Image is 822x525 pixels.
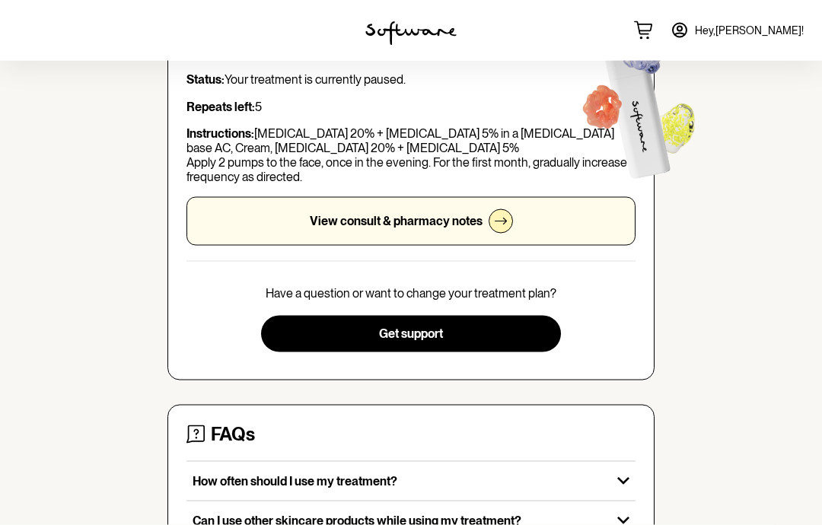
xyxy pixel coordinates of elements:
strong: Repeats left: [186,100,255,114]
h4: FAQs [211,424,255,446]
span: Hey, [PERSON_NAME] ! [695,24,804,37]
p: [MEDICAL_DATA] 20% + [MEDICAL_DATA] 5% in a [MEDICAL_DATA] base AC, Cream, [MEDICAL_DATA] 20% + [... [186,126,636,185]
span: Get support [379,326,443,341]
img: software logo [365,21,457,46]
p: 5 [186,100,636,114]
strong: Status: [186,72,225,87]
p: How often should I use my treatment? [193,474,605,488]
p: View consult & pharmacy notes [310,214,483,228]
strong: Instructions: [186,126,254,141]
button: Get support [261,316,560,352]
a: Hey,[PERSON_NAME]! [661,12,813,49]
button: How often should I use my treatment? [186,462,636,501]
p: Have a question or want to change your treatment plan? [266,286,556,301]
p: Your treatment is currently paused. [186,72,636,87]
